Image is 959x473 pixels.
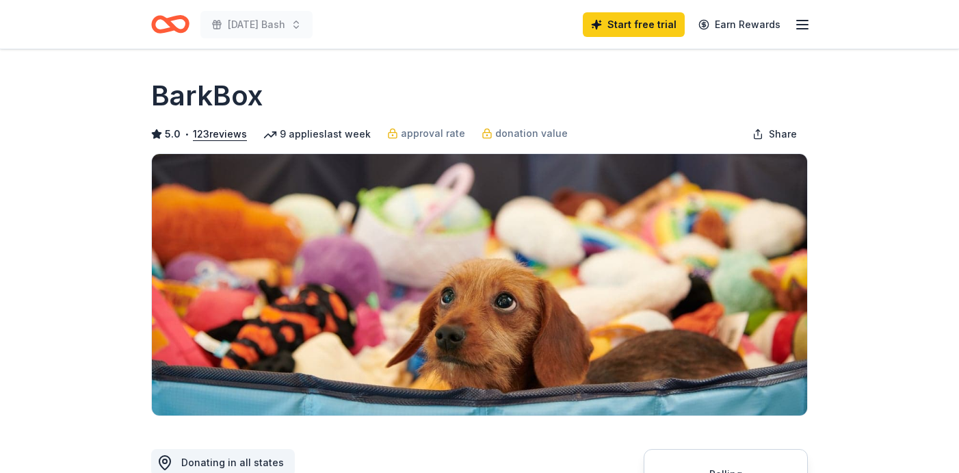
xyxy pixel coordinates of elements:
[769,126,797,142] span: Share
[263,126,371,142] div: 9 applies last week
[583,12,685,37] a: Start free trial
[482,125,568,142] a: donation value
[200,11,313,38] button: [DATE] Bash
[151,77,263,115] h1: BarkBox
[228,16,285,33] span: [DATE] Bash
[387,125,465,142] a: approval rate
[401,125,465,142] span: approval rate
[165,126,181,142] span: 5.0
[151,8,189,40] a: Home
[741,120,808,148] button: Share
[185,129,189,140] span: •
[152,154,807,416] img: Image for BarkBox
[193,126,247,142] button: 123reviews
[690,12,789,37] a: Earn Rewards
[495,125,568,142] span: donation value
[181,457,284,468] span: Donating in all states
